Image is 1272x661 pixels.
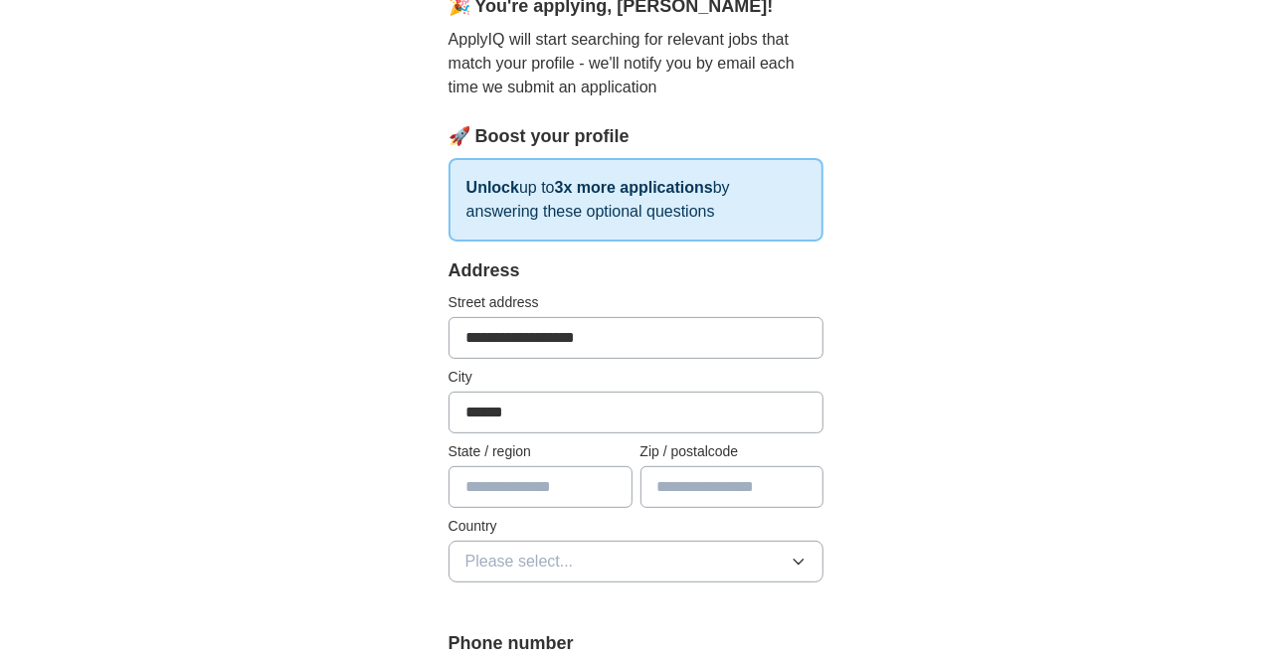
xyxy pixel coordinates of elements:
button: Please select... [449,541,824,582]
strong: 3x more applications [555,179,713,196]
p: up to by answering these optional questions [449,158,824,242]
div: 🚀 Boost your profile [449,123,824,150]
label: Zip / postalcode [640,441,824,462]
label: Street address [449,292,824,313]
label: City [449,367,824,388]
p: ApplyIQ will start searching for relevant jobs that match your profile - we'll notify you by emai... [449,28,824,99]
span: Please select... [465,550,574,574]
label: Phone number [449,630,824,657]
label: Country [449,516,824,537]
label: State / region [449,441,633,462]
strong: Unlock [466,179,519,196]
div: Address [449,257,824,284]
